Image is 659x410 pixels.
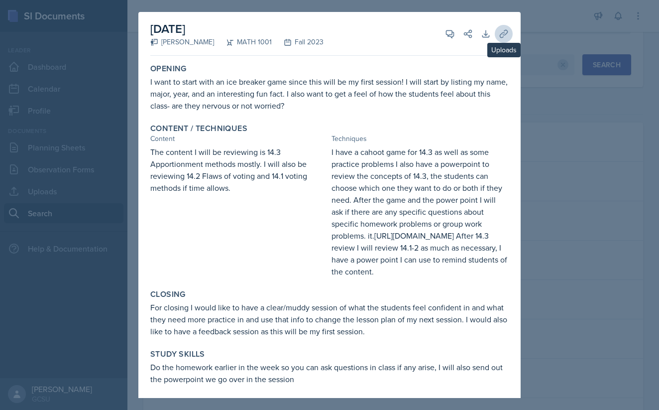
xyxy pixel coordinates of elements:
[150,20,324,38] h2: [DATE]
[150,397,204,407] label: Reflections
[150,361,509,385] div: Do the homework earlier in the week so you can ask questions in class if any arise, I will also s...
[150,124,247,134] label: Content / Techniques
[331,134,509,144] div: Techniques
[150,289,186,299] label: Closing
[150,301,509,337] div: For closing I would like to have a clear/muddy session of what the students feel confident in and...
[272,37,324,47] div: Fall 2023
[150,64,187,74] label: Opening
[150,76,509,112] div: I want to start with an ice breaker game since this will be my first session! I will start by lis...
[150,134,328,144] div: Content
[150,349,205,359] label: Study Skills
[150,146,328,277] div: The content I will be reviewing is 14.3 Apportionment methods mostly. I will also be reviewing 14...
[331,146,509,277] div: I have a cahoot game for 14.3 as well as some practice problems I also have a powerpoint to revie...
[495,25,513,43] button: Uploads
[214,37,272,47] div: MATH 1001
[150,37,214,47] div: [PERSON_NAME]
